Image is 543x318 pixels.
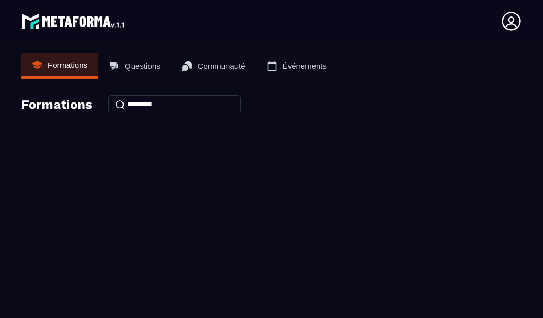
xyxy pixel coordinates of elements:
a: Formations [21,53,98,79]
a: Événements [256,53,337,79]
p: Événements [283,62,327,71]
a: Communauté [171,53,256,79]
p: Formations [48,61,87,70]
h4: Formations [21,97,92,112]
a: Questions [98,53,171,79]
img: logo [21,11,126,32]
p: Communauté [198,62,246,71]
p: Questions [125,62,161,71]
